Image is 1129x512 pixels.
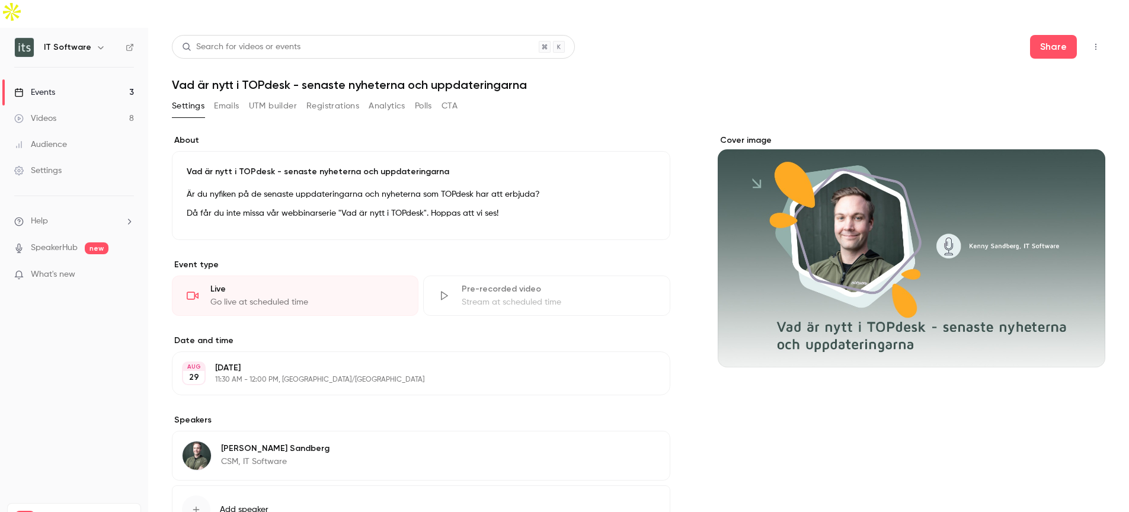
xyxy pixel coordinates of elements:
[14,87,55,98] div: Events
[172,276,418,316] div: LiveGo live at scheduled time
[85,242,108,254] span: new
[183,363,204,371] div: AUG
[31,268,75,281] span: What's new
[718,135,1105,367] section: Cover image
[187,166,655,178] p: Vad är nytt i TOPdesk - senaste nyheterna och uppdateringarna
[172,414,670,426] label: Speakers
[172,259,670,271] p: Event type
[462,283,655,295] div: Pre-recorded video
[215,375,607,385] p: 11:30 AM - 12:00 PM, [GEOGRAPHIC_DATA]/[GEOGRAPHIC_DATA]
[14,113,56,124] div: Videos
[44,41,91,53] h6: IT Software
[369,97,405,116] button: Analytics
[172,135,670,146] label: About
[221,443,330,455] p: [PERSON_NAME] Sandberg
[462,296,655,308] div: Stream at scheduled time
[14,139,67,151] div: Audience
[442,97,458,116] button: CTA
[214,97,239,116] button: Emails
[172,335,670,347] label: Date and time
[215,362,607,374] p: [DATE]
[189,372,199,383] p: 29
[423,276,670,316] div: Pre-recorded videoStream at scheduled time
[14,165,62,177] div: Settings
[31,215,48,228] span: Help
[172,78,1105,92] h1: Vad är nytt i TOPdesk - senaste nyheterna och uppdateringarna
[15,38,34,57] img: IT Software
[183,441,211,470] img: Kenny Sandberg
[210,283,404,295] div: Live
[415,97,432,116] button: Polls
[306,97,359,116] button: Registrations
[182,41,300,53] div: Search for videos or events
[187,187,655,201] p: Är du nyfiken på de senaste uppdateringarna och nyheterna som TOPdesk har att erbjuda?
[172,97,204,116] button: Settings
[14,215,134,228] li: help-dropdown-opener
[221,456,330,468] p: CSM, IT Software
[718,135,1105,146] label: Cover image
[249,97,297,116] button: UTM builder
[31,242,78,254] a: SpeakerHub
[187,206,655,220] p: Då får du inte missa vår webbinarserie "Vad är nytt i TOPdesk". Hoppas att vi ses!
[1030,35,1077,59] button: Share
[172,431,670,481] div: Kenny Sandberg[PERSON_NAME] SandbergCSM, IT Software
[210,296,404,308] div: Go live at scheduled time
